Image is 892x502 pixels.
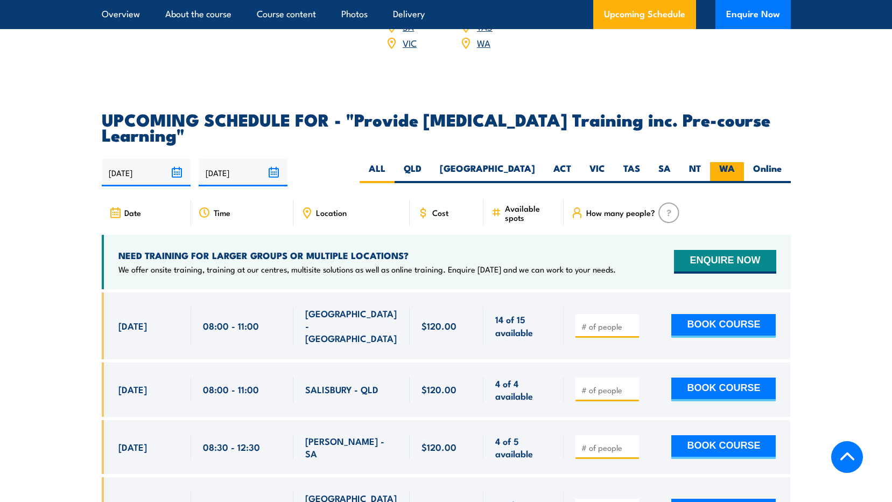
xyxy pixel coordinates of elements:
[671,314,776,338] button: BOOK COURSE
[680,162,710,183] label: NT
[102,159,191,186] input: From date
[581,385,635,395] input: # of people
[118,249,616,261] h4: NEED TRAINING FOR LARGER GROUPS OR MULTIPLE LOCATIONS?
[118,319,147,332] span: [DATE]
[649,162,680,183] label: SA
[581,442,635,453] input: # of people
[744,162,791,183] label: Online
[544,162,580,183] label: ACT
[422,441,456,453] span: $120.00
[581,321,635,332] input: # of people
[203,319,259,332] span: 08:00 - 11:00
[671,435,776,459] button: BOOK COURSE
[403,36,417,49] a: VIC
[395,162,431,183] label: QLD
[102,111,791,142] h2: UPCOMING SCHEDULE FOR - "Provide [MEDICAL_DATA] Training inc. Pre-course Learning"
[495,435,552,460] span: 4 of 5 available
[118,383,147,395] span: [DATE]
[586,208,655,217] span: How many people?
[505,204,556,222] span: Available spots
[477,36,490,49] a: WA
[305,307,398,345] span: [GEOGRAPHIC_DATA] - [GEOGRAPHIC_DATA]
[674,250,776,274] button: ENQUIRE NOW
[305,383,378,395] span: SALISBURY - QLD
[432,208,448,217] span: Cost
[199,159,287,186] input: To date
[710,162,744,183] label: WA
[118,264,616,275] p: We offer onsite training, training at our centres, multisite solutions as well as online training...
[118,441,147,453] span: [DATE]
[477,20,493,33] a: TAS
[403,20,414,33] a: SA
[422,319,456,332] span: $120.00
[671,378,776,401] button: BOOK COURSE
[305,435,398,460] span: [PERSON_NAME] - SA
[214,208,230,217] span: Time
[580,162,614,183] label: VIC
[316,208,347,217] span: Location
[495,377,552,402] span: 4 of 4 available
[614,162,649,183] label: TAS
[431,162,544,183] label: [GEOGRAPHIC_DATA]
[124,208,141,217] span: Date
[495,313,552,338] span: 14 of 15 available
[203,383,259,395] span: 08:00 - 11:00
[203,441,260,453] span: 08:30 - 12:30
[360,162,395,183] label: ALL
[422,383,456,395] span: $120.00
